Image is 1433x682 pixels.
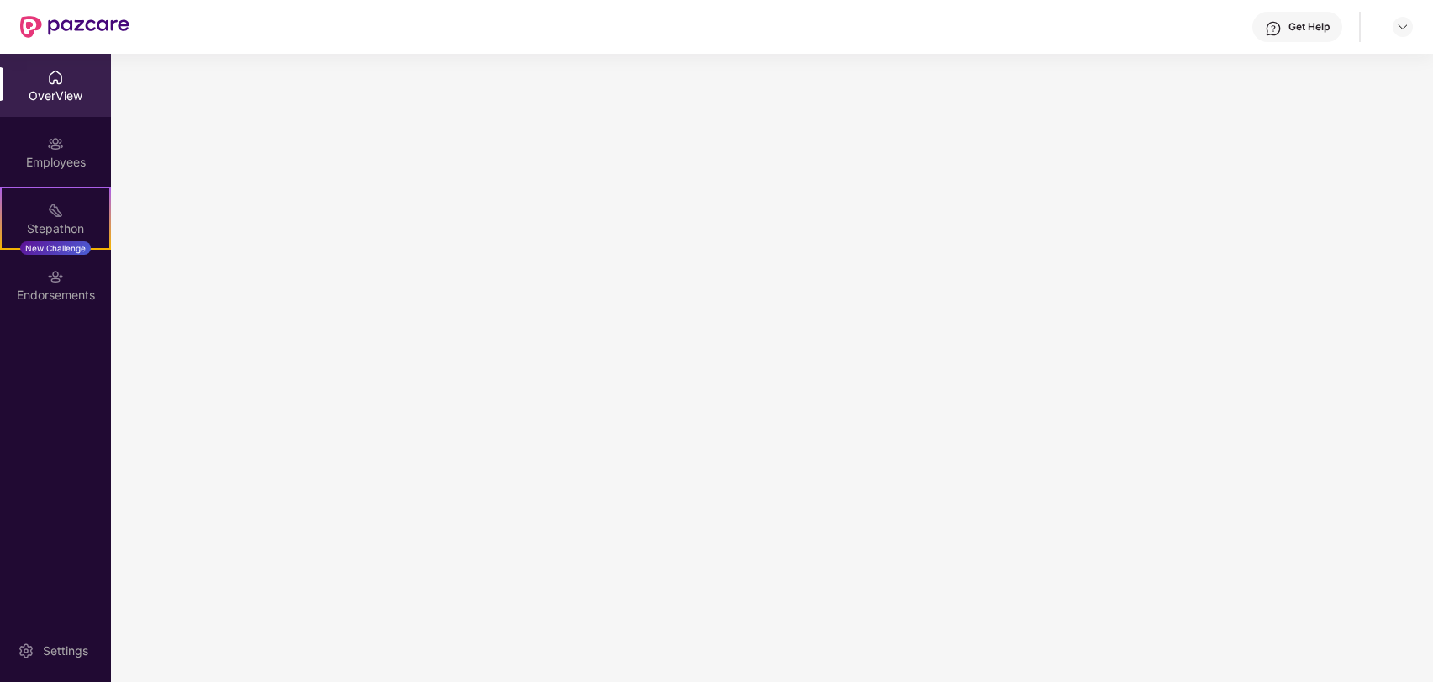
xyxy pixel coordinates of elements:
[47,268,64,285] img: svg+xml;base64,PHN2ZyBpZD0iRW5kb3JzZW1lbnRzIiB4bWxucz0iaHR0cDovL3d3dy53My5vcmcvMjAwMC9zdmciIHdpZH...
[47,202,64,219] img: svg+xml;base64,PHN2ZyB4bWxucz0iaHR0cDovL3d3dy53My5vcmcvMjAwMC9zdmciIHdpZHRoPSIyMSIgaGVpZ2h0PSIyMC...
[18,642,34,659] img: svg+xml;base64,PHN2ZyBpZD0iU2V0dGluZy0yMHgyMCIgeG1sbnM9Imh0dHA6Ly93d3cudzMub3JnLzIwMDAvc3ZnIiB3aW...
[1265,20,1282,37] img: svg+xml;base64,PHN2ZyBpZD0iSGVscC0zMngzMiIgeG1sbnM9Imh0dHA6Ly93d3cudzMub3JnLzIwMDAvc3ZnIiB3aWR0aD...
[20,241,91,255] div: New Challenge
[1288,20,1330,34] div: Get Help
[38,642,93,659] div: Settings
[1396,20,1409,34] img: svg+xml;base64,PHN2ZyBpZD0iRHJvcGRvd24tMzJ4MzIiIHhtbG5zPSJodHRwOi8vd3d3LnczLm9yZy8yMDAwL3N2ZyIgd2...
[20,16,129,38] img: New Pazcare Logo
[47,135,64,152] img: svg+xml;base64,PHN2ZyBpZD0iRW1wbG95ZWVzIiB4bWxucz0iaHR0cDovL3d3dy53My5vcmcvMjAwMC9zdmciIHdpZHRoPS...
[47,69,64,86] img: svg+xml;base64,PHN2ZyBpZD0iSG9tZSIgeG1sbnM9Imh0dHA6Ly93d3cudzMub3JnLzIwMDAvc3ZnIiB3aWR0aD0iMjAiIG...
[2,220,109,237] div: Stepathon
